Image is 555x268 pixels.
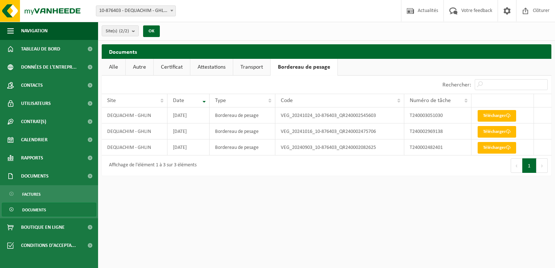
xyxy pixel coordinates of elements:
div: Affichage de l'élément 1 à 3 sur 3 éléments [105,159,197,172]
button: Next [536,158,548,173]
a: Autre [126,59,153,76]
span: Documents [22,203,46,217]
td: DEQUACHIM - GHLIN [102,107,167,123]
span: Conditions d'accepta... [21,236,76,255]
td: DEQUACHIM - GHLIN [102,139,167,155]
count: (2/2) [119,29,129,33]
td: [DATE] [167,139,210,155]
td: T240003051030 [404,107,471,123]
span: Boutique en ligne [21,218,65,236]
td: [DATE] [167,123,210,139]
a: Bordereau de pesage [271,59,337,76]
span: Navigation [21,22,48,40]
h2: Documents [102,44,551,58]
button: 1 [522,158,536,173]
td: VEG_20241016_10-876403_QR240002475706 [275,123,404,139]
a: Télécharger [478,110,516,122]
span: Calendrier [21,131,48,149]
span: Code [281,98,293,103]
a: Alle [102,59,125,76]
td: [DATE] [167,107,210,123]
a: Certificat [154,59,190,76]
span: Factures [22,187,41,201]
span: Documents [21,167,49,185]
a: Transport [233,59,270,76]
span: 10-876403 - DEQUACHIM - GHLIN [96,6,175,16]
span: Numéro de tâche [410,98,451,103]
span: Date [173,98,184,103]
span: Site [107,98,116,103]
td: Bordereau de pesage [210,123,276,139]
button: Site(s)(2/2) [102,25,139,36]
a: Télécharger [478,142,516,154]
td: T240002482401 [404,139,471,155]
td: Bordereau de pesage [210,139,276,155]
td: VEG_20240903_10-876403_QR240002082625 [275,139,404,155]
label: Rechercher: [442,82,471,88]
span: Site(s) [106,26,129,37]
button: OK [143,25,160,37]
td: DEQUACHIM - GHLIN [102,123,167,139]
span: Rapports [21,149,43,167]
a: Télécharger [478,126,516,138]
span: Contacts [21,76,43,94]
span: Contrat(s) [21,113,46,131]
button: Previous [511,158,522,173]
span: 10-876403 - DEQUACHIM - GHLIN [96,5,176,16]
a: Documents [2,203,96,216]
td: Bordereau de pesage [210,107,276,123]
span: Type [215,98,226,103]
td: VEG_20241024_10-876403_QR240002545603 [275,107,404,123]
span: Données de l'entrepr... [21,58,77,76]
a: Attestations [190,59,233,76]
span: Tableau de bord [21,40,60,58]
span: Utilisateurs [21,94,51,113]
a: Factures [2,187,96,201]
td: T240002969138 [404,123,471,139]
